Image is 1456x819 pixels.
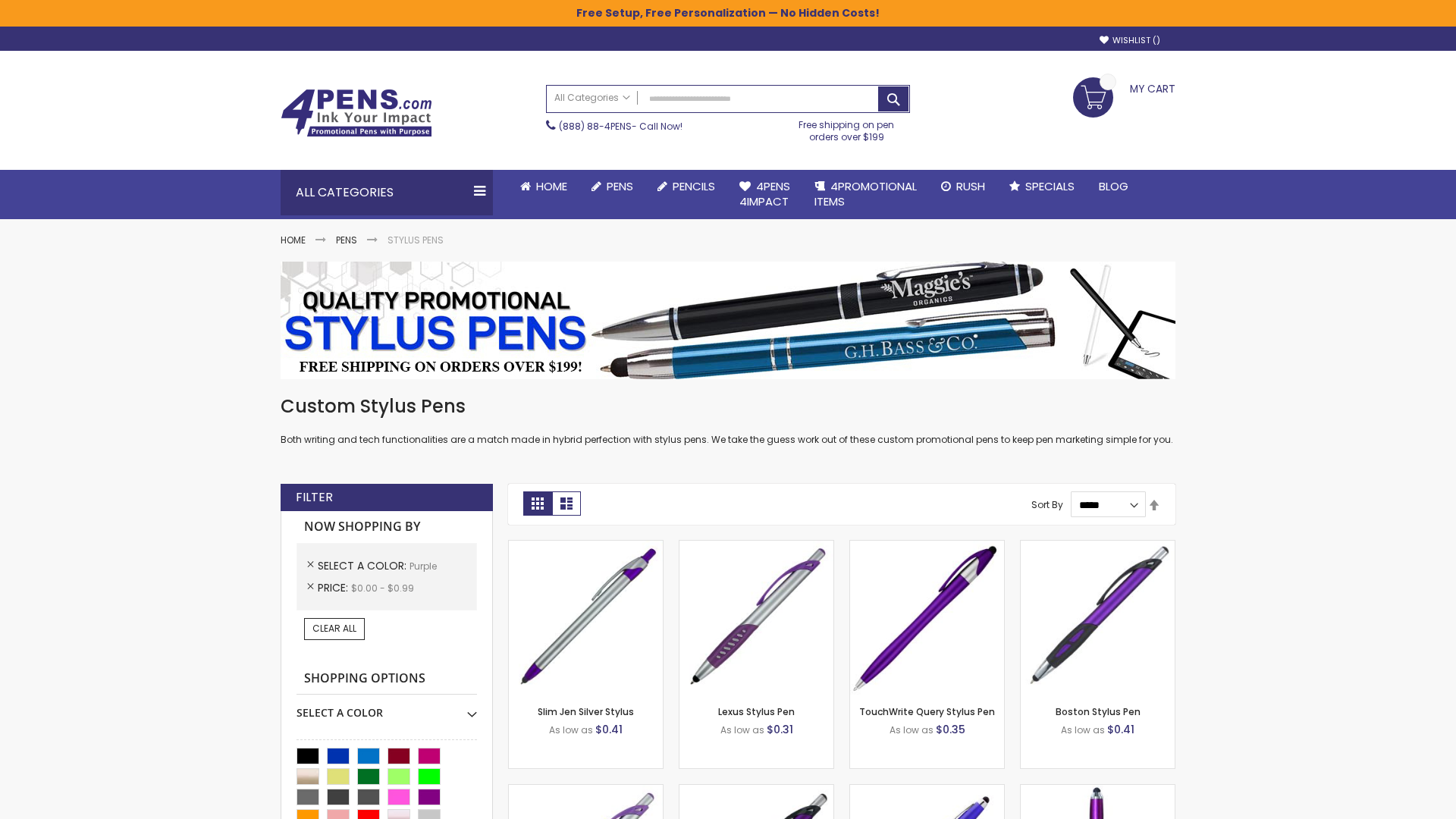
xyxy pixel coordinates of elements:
[767,722,793,737] span: $0.31
[890,723,934,736] span: As low as
[1100,35,1160,46] a: Wishlist
[679,541,833,695] img: Lexus Stylus Pen-Purple
[536,178,567,194] span: Home
[281,394,1175,447] div: Both writing and tech functionalities are a match made in hybrid perfection with stylus pens. We ...
[509,541,663,695] img: Slim Jen Silver Stylus-Purple
[509,784,663,797] a: Boston Silver Stylus Pen-Purple
[595,722,623,737] span: $0.41
[554,92,630,104] span: All Categories
[850,541,1004,695] img: TouchWrite Query Stylus Pen-Purple
[409,560,437,573] span: Purple
[538,705,634,718] a: Slim Jen Silver Stylus
[509,540,663,553] a: Slim Jen Silver Stylus-Purple
[727,170,802,219] a: 4Pens4impact
[281,89,432,137] img: 4Pens Custom Pens and Promotional Products
[720,723,764,736] span: As low as
[679,784,833,797] a: Lexus Metallic Stylus Pen-Purple
[508,170,579,203] a: Home
[281,394,1175,419] h1: Custom Stylus Pens
[814,178,917,209] span: 4PROMOTIONAL ITEMS
[1056,705,1141,718] a: Boston Stylus Pen
[336,234,357,246] a: Pens
[1099,178,1128,194] span: Blog
[547,86,638,111] a: All Categories
[304,618,365,639] a: Clear All
[388,234,444,246] strong: Stylus Pens
[559,120,632,133] a: (888) 88-4PENS
[850,540,1004,553] a: TouchWrite Query Stylus Pen-Purple
[607,178,633,194] span: Pens
[929,170,997,203] a: Rush
[559,120,682,133] span: - Call Now!
[1061,723,1105,736] span: As low as
[523,491,552,516] strong: Grid
[297,511,477,543] strong: Now Shopping by
[802,170,929,219] a: 4PROMOTIONALITEMS
[1021,784,1175,797] a: TouchWrite Command Stylus Pen-Purple
[1021,541,1175,695] img: Boston Stylus Pen-Purple
[351,582,414,595] span: $0.00 - $0.99
[718,705,795,718] a: Lexus Stylus Pen
[281,170,493,215] div: All Categories
[739,178,790,209] span: 4Pens 4impact
[1031,498,1063,511] label: Sort By
[956,178,985,194] span: Rush
[645,170,727,203] a: Pencils
[549,723,593,736] span: As low as
[936,722,965,737] span: $0.35
[850,784,1004,797] a: Sierra Stylus Twist Pen-Purple
[281,234,306,246] a: Home
[859,705,995,718] a: TouchWrite Query Stylus Pen
[673,178,715,194] span: Pencils
[997,170,1087,203] a: Specials
[679,540,833,553] a: Lexus Stylus Pen-Purple
[318,580,351,595] span: Price
[1087,170,1141,203] a: Blog
[297,695,477,720] div: Select A Color
[783,113,911,143] div: Free shipping on pen orders over $199
[312,622,356,635] span: Clear All
[579,170,645,203] a: Pens
[296,489,333,506] strong: Filter
[281,262,1175,379] img: Stylus Pens
[1107,722,1134,737] span: $0.41
[318,558,409,573] span: Select A Color
[297,663,477,695] strong: Shopping Options
[1021,540,1175,553] a: Boston Stylus Pen-Purple
[1025,178,1075,194] span: Specials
